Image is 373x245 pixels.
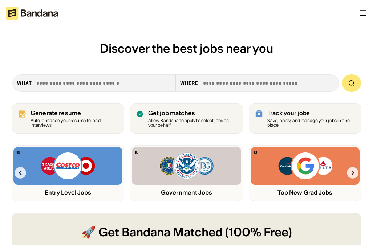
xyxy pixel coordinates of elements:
a: Track your jobs Save, apply, and manage your jobs in one place [249,103,361,134]
span: 🚀 Get Bandana Matched [81,224,223,241]
img: Trader Joe’s, Costco, Target logos [40,151,96,180]
img: Left Arrow [15,167,26,179]
span: Discover the best jobs near you [100,41,273,56]
a: Bandana logoTrader Joe’s, Costco, Target logosEntry Level Jobs [12,145,124,201]
div: what [17,80,32,86]
div: Entry Level Jobs [13,189,122,196]
div: Where [180,80,199,86]
a: Bandana logoFBI, DHS, MWRD logosGovernment Jobs [130,145,243,201]
div: Allow Bandana to apply to select jobs on your behalf [148,118,237,128]
div: Government Jobs [132,189,241,196]
img: Right Arrow [347,167,358,179]
div: Top New Grad Jobs [251,189,360,196]
img: Bandana logotype [6,7,58,20]
img: Bandana logo [135,151,138,154]
div: Save, apply, and manage your jobs in one place [267,118,355,128]
div: Get job matches [148,110,237,117]
img: Bandana logo [17,151,20,154]
div: Generate resume [31,110,118,117]
span: (100% Free) [225,224,292,241]
a: Get job matches Allow Bandana to apply to select jobs on your behalf [130,103,243,134]
img: Bandana logo [254,151,257,154]
a: Bandana logoCapital One, Google, Delta logosTop New Grad Jobs [249,145,361,201]
img: FBI, DHS, MWRD logos [159,151,214,180]
div: Auto-enhance your resume to land interviews [31,118,118,128]
img: Capital One, Google, Delta logos [277,151,333,180]
a: Generate resume Auto-enhance your resume to land interviews [12,103,124,134]
div: Track your jobs [267,110,355,117]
